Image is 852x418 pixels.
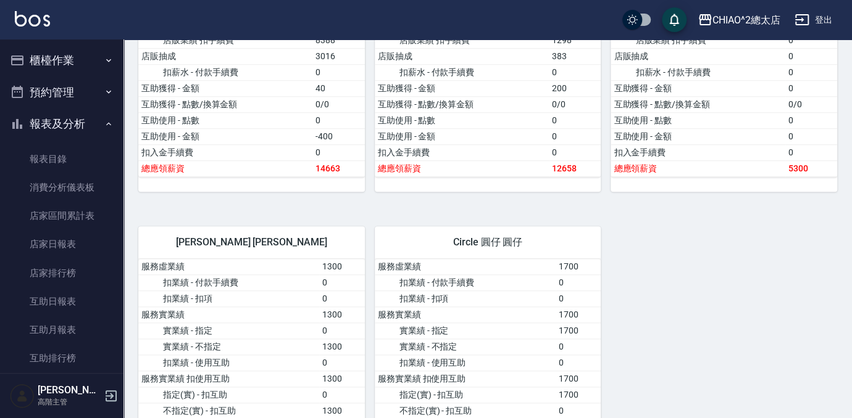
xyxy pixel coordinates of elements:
td: 0 [556,290,601,306]
td: 扣業績 - 使用互助 [138,354,319,371]
td: 實業績 - 指定 [138,322,319,338]
td: 0 [785,80,837,96]
td: 互助獲得 - 點數/換算金額 [138,96,312,112]
td: 總應領薪資 [611,160,785,176]
td: 0 [549,112,601,128]
td: 實業績 - 不指定 [375,338,556,354]
td: 0 [549,144,601,160]
td: 扣薪水 - 付款手續費 [138,64,312,80]
td: 互助使用 - 點數 [138,112,312,128]
td: 店販抽成 [375,48,549,64]
button: CHIAO^2總太店 [693,7,785,33]
td: 8388 [312,32,364,48]
td: 總應領薪資 [138,160,312,176]
td: 互助獲得 - 點數/換算金額 [375,96,549,112]
td: 扣業績 - 扣項 [375,290,556,306]
button: 預約管理 [5,76,119,109]
img: Logo [15,11,50,27]
td: 0 [556,338,601,354]
td: 互助使用 - 金額 [611,128,785,144]
a: 互助日報表 [5,287,119,316]
td: 實業績 - 指定 [375,322,556,338]
td: 指定(實) - 扣互助 [138,387,319,403]
td: 1298 [549,32,601,48]
td: 扣入金手續費 [611,144,785,160]
td: 1300 [319,306,365,322]
a: 互助月報表 [5,316,119,344]
td: 0 [319,322,365,338]
h5: [PERSON_NAME] [38,384,101,396]
td: 1700 [556,306,601,322]
td: 店販業績 扣手續費 [375,32,549,48]
td: 互助獲得 - 金額 [138,80,312,96]
a: 店家區間累計表 [5,202,119,230]
td: 服務實業績 [138,306,319,322]
td: 0/0 [549,96,601,112]
td: 扣業績 - 扣項 [138,290,319,306]
td: 0 [785,48,837,64]
td: 實業績 - 不指定 [138,338,319,354]
td: 扣薪水 - 付款手續費 [375,64,549,80]
td: 0 [312,64,364,80]
td: 1300 [319,371,365,387]
td: 1700 [556,371,601,387]
td: 0 [785,32,837,48]
span: Circle 圓仔 圓仔 [390,236,587,248]
td: 扣業績 - 使用互助 [375,354,556,371]
span: [PERSON_NAME] [PERSON_NAME] [153,236,350,248]
td: 0 [785,144,837,160]
td: 互助使用 - 金額 [375,128,549,144]
td: 0 [556,354,601,371]
td: 14663 [312,160,364,176]
td: 5300 [785,160,837,176]
button: 登出 [790,9,837,31]
td: 0 [785,128,837,144]
a: 互助排行榜 [5,344,119,372]
td: 互助獲得 - 點數/換算金額 [611,96,785,112]
td: 店販抽成 [138,48,312,64]
td: 互助獲得 - 金額 [375,80,549,96]
td: 1700 [556,259,601,275]
a: 店家日報表 [5,230,119,258]
td: 200 [549,80,601,96]
td: 扣入金手續費 [375,144,549,160]
td: 互助獲得 - 金額 [611,80,785,96]
td: 服務實業績 扣使用互助 [375,371,556,387]
img: Person [10,383,35,408]
td: 0 [319,387,365,403]
td: 店販抽成 [611,48,785,64]
td: 互助使用 - 金額 [138,128,312,144]
td: 0 [785,112,837,128]
td: 0 [319,290,365,306]
td: 扣業績 - 付款手續費 [375,274,556,290]
td: 互助使用 - 點數 [611,112,785,128]
td: 383 [549,48,601,64]
td: 0/0 [312,96,364,112]
td: 服務虛業績 [375,259,556,275]
td: 12658 [549,160,601,176]
td: 服務虛業績 [138,259,319,275]
p: 高階主管 [38,396,101,408]
td: 0 [549,128,601,144]
a: 消費分析儀表板 [5,173,119,202]
td: 0 [549,64,601,80]
td: 1300 [319,259,365,275]
td: 3016 [312,48,364,64]
td: 40 [312,80,364,96]
td: 1300 [319,338,365,354]
td: 互助使用 - 點數 [375,112,549,128]
td: 1700 [556,387,601,403]
td: 扣入金手續費 [138,144,312,160]
button: 櫃檯作業 [5,44,119,76]
div: CHIAO^2總太店 [712,12,780,28]
td: 扣薪水 - 付款手續費 [611,64,785,80]
td: 指定(實) - 扣互助 [375,387,556,403]
td: 1700 [556,322,601,338]
td: 0 [319,354,365,371]
a: 店家排行榜 [5,259,119,287]
td: 0 [312,112,364,128]
td: 0 [785,64,837,80]
button: 報表及分析 [5,108,119,140]
td: 0 [556,274,601,290]
td: 0 [312,144,364,160]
